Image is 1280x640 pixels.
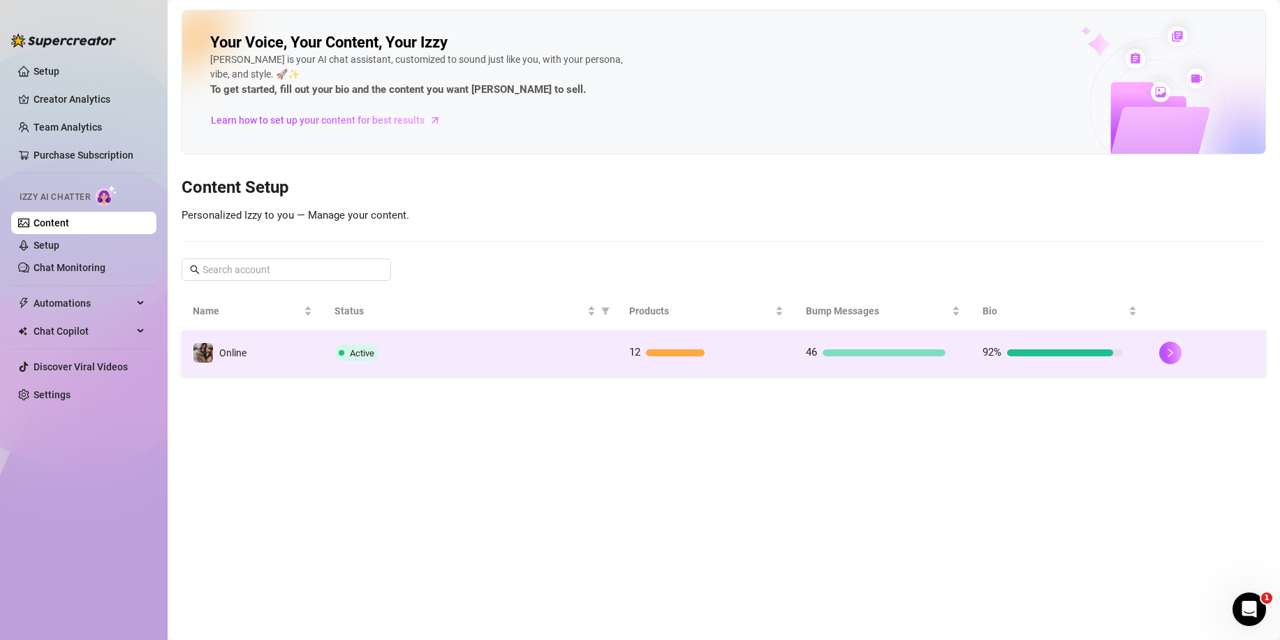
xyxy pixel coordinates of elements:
[334,303,584,319] span: Status
[629,303,772,319] span: Products
[34,88,145,110] a: Creator Analytics
[193,303,301,319] span: Name
[182,177,1266,199] h3: Content Setup
[193,343,213,363] img: Online
[203,262,372,277] input: Search account
[210,83,586,96] strong: To get started, fill out your bio and the content you want [PERSON_NAME] to sell.
[18,298,29,309] span: thunderbolt
[428,113,442,127] span: arrow-right
[211,112,425,128] span: Learn how to set up your content for best results
[182,292,323,330] th: Name
[34,144,145,166] a: Purchase Subscription
[34,361,128,372] a: Discover Viral Videos
[598,300,612,321] span: filter
[34,122,102,133] a: Team Analytics
[210,109,451,131] a: Learn how to set up your content for best results
[34,240,59,251] a: Setup
[806,346,817,358] span: 46
[96,185,117,205] img: AI Chatter
[323,292,618,330] th: Status
[34,292,133,314] span: Automations
[1261,592,1272,604] span: 1
[182,209,409,221] span: Personalized Izzy to you — Manage your content.
[1165,348,1175,358] span: right
[34,389,71,400] a: Settings
[210,33,448,52] h2: Your Voice, Your Content, Your Izzy
[1233,592,1266,626] iframe: Intercom live chat
[219,347,247,358] span: Online
[34,262,105,273] a: Chat Monitoring
[983,346,1001,358] span: 92%
[806,303,949,319] span: Bump Messages
[18,326,27,336] img: Chat Copilot
[1049,11,1265,154] img: ai-chatter-content-library-cLFOSyPT.png
[618,292,795,330] th: Products
[34,66,59,77] a: Setup
[350,348,374,358] span: Active
[190,265,200,275] span: search
[20,191,90,204] span: Izzy AI Chatter
[629,346,640,358] span: 12
[983,303,1126,319] span: Bio
[34,217,69,228] a: Content
[601,307,610,315] span: filter
[795,292,971,330] th: Bump Messages
[971,292,1148,330] th: Bio
[11,34,116,48] img: logo-BBDzfeDw.svg
[1159,342,1182,364] button: right
[210,52,629,99] div: [PERSON_NAME] is your AI chat assistant, customized to sound just like you, with your persona, vi...
[34,320,133,342] span: Chat Copilot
